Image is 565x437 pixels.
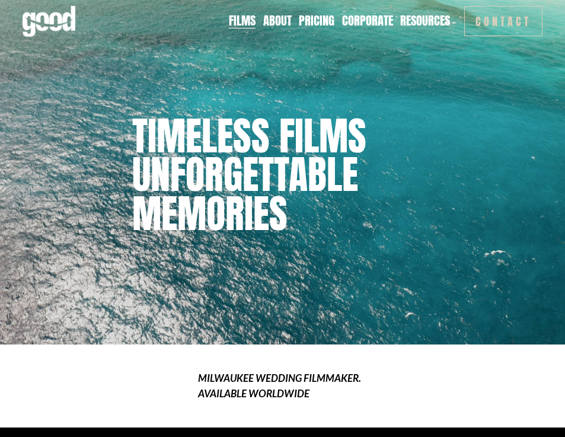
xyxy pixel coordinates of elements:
[132,117,433,234] h1: Timeless Films UNFORGETTABLE MEMORIES
[23,6,75,37] img: Good Feeling Films
[263,12,292,30] a: About
[299,12,334,30] a: Pricing
[400,14,450,28] span: Resources
[400,12,450,30] a: folder dropdown
[342,12,393,30] a: Corporate
[229,12,256,30] a: Films
[464,6,542,37] a: Contact
[198,372,363,400] em: MILWAUKEE WEDDING FILMMAKER. AVAILABLE WORLDWIDE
